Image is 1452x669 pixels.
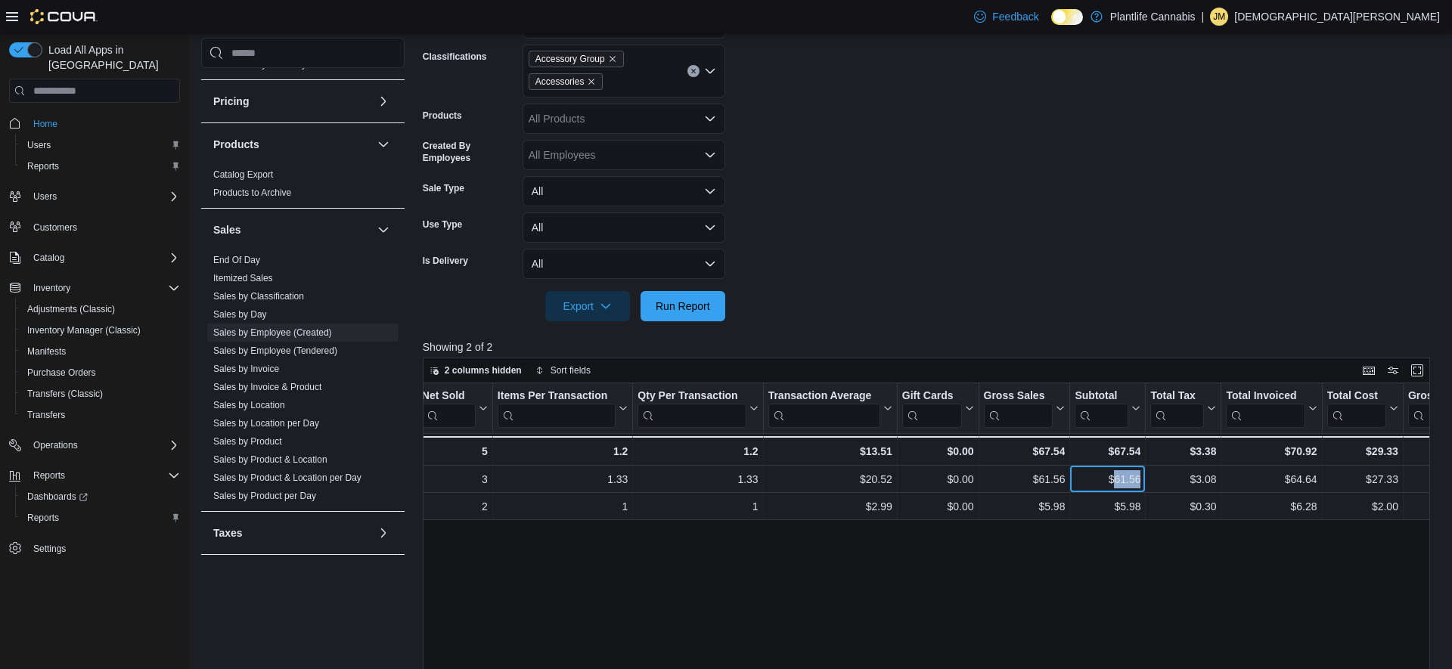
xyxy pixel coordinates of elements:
button: Operations [27,436,84,454]
button: Operations [3,435,186,456]
h3: Sales [213,222,241,237]
h3: Taxes [213,525,243,540]
a: Feedback [968,2,1044,32]
button: Gross Sales [983,389,1065,428]
div: $0.00 [902,497,974,516]
a: Sales by Product & Location [213,454,327,465]
div: 1 [498,497,628,516]
p: | [1202,8,1205,26]
button: Sales [374,221,392,239]
a: Transfers [21,406,71,424]
span: Users [21,136,180,154]
button: Sales [213,222,371,237]
a: Users [21,136,57,154]
button: Products [374,135,392,153]
div: $67.54 [983,442,1065,460]
button: Pricing [374,92,392,110]
button: Subtotal [1075,389,1140,428]
span: Manifests [27,345,66,358]
span: Sales by Product per Day [213,490,316,502]
div: Gross Sales [983,389,1053,404]
span: Reports [27,466,180,485]
span: Inventory Manager (Classic) [21,321,180,339]
div: Products [201,166,405,208]
p: Plantlife Cannabis [1110,8,1196,26]
a: Dashboards [21,488,94,506]
a: Sales by Location per Day [213,418,319,429]
span: Users [33,190,57,203]
a: Itemized Sales [213,273,273,283]
span: JM [1213,8,1225,26]
button: All [523,249,725,279]
span: Sales by Day [213,308,267,321]
label: Use Type [423,218,462,231]
button: Open list of options [704,149,716,161]
div: $61.56 [1075,470,1140,488]
a: Sales by Day [213,309,267,320]
button: Reports [15,507,186,528]
button: Remove Accessories from selection in this group [587,77,596,86]
div: Qty Per Transaction [638,389,746,404]
button: Reports [27,466,71,485]
div: $0.00 [902,442,974,460]
button: Settings [3,537,186,559]
a: Sales by Product per Day [213,491,316,501]
span: Load All Apps in [GEOGRAPHIC_DATA] [42,42,180,73]
button: Pricing [213,94,371,109]
div: 5 [422,442,488,460]
a: Products to Archive [213,187,291,198]
button: Products [213,137,371,152]
div: Jaina Macdonald [1210,8,1228,26]
div: Total Invoiced [1226,389,1305,428]
span: Settings [33,543,66,555]
span: Operations [27,436,180,454]
span: Reports [27,160,59,172]
button: Run Report [641,291,725,321]
div: Sales [201,251,405,511]
a: Sales by Employee (Created) [213,327,332,338]
label: Created By Employees [423,140,517,164]
a: Customers [27,218,83,237]
button: Home [3,112,186,134]
button: Inventory [27,279,76,297]
div: $0.30 [1150,497,1216,516]
span: Settings [27,539,180,558]
div: Subtotal [1075,389,1128,428]
div: 2 [422,497,488,516]
div: Total Cost [1326,389,1385,404]
button: Gift Cards [902,389,974,428]
span: Products to Archive [213,187,291,199]
span: Dashboards [27,491,88,503]
button: Inventory Manager (Classic) [15,320,186,341]
span: Transfers (Classic) [27,388,103,400]
span: 2 columns hidden [445,364,522,376]
span: Customers [33,221,77,234]
button: Total Invoiced [1226,389,1317,428]
a: Sales by Product & Location per Day [213,472,361,483]
label: Products [423,110,462,122]
span: Sales by Product & Location per Day [213,472,361,484]
button: Qty Per Transaction [638,389,758,428]
button: Net Sold [422,389,488,428]
a: Catalog Export [213,169,273,180]
span: Dark Mode [1051,25,1052,26]
button: Taxes [213,525,371,540]
button: Keyboard shortcuts [1360,361,1378,379]
a: Manifests [21,342,72,361]
span: Accessory Group [529,51,624,67]
div: Transaction Average [768,389,880,428]
button: Inventory [3,277,186,299]
a: Sales by Classification [213,291,304,302]
a: Home [27,115,64,133]
div: Gross Sales [983,389,1053,428]
button: Transfers (Classic) [15,383,186,404]
input: Dark Mode [1051,9,1083,25]
a: Reports [21,509,65,527]
button: Clear input [687,65,700,77]
a: Sales by Location [213,400,285,410]
span: Home [33,118,57,130]
button: Taxes [374,524,392,542]
div: Net Sold [422,389,476,428]
div: Items Per Transaction [498,389,616,428]
div: 3 [422,470,488,488]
